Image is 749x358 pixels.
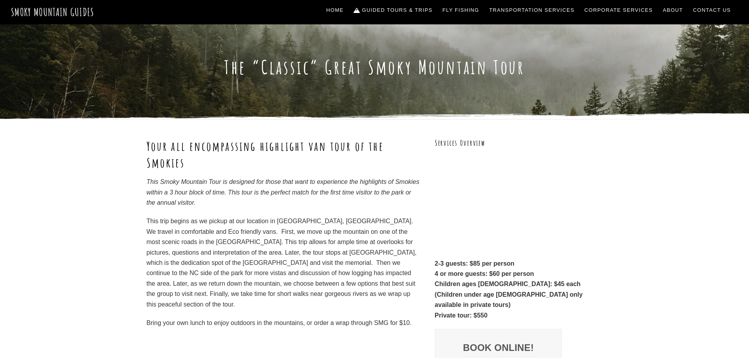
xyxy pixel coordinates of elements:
h1: The “Classic” Great Smoky Mountain Tour [147,56,603,79]
strong: 2-3 guests: $85 per person [435,260,515,267]
em: This Smoky Mountain Tour is designed for those that want to experience the highlights of Smokies ... [147,178,420,206]
h3: Services Overview [435,138,603,149]
strong: Private tour: $550 [435,312,488,319]
strong: Your all encompassing highlight van tour of the Smokies [147,138,384,171]
a: Transportation Services [486,2,577,18]
a: Fly Fishing [440,2,482,18]
a: Home [323,2,347,18]
strong: (Children under age [DEMOGRAPHIC_DATA] only available in private tours) [435,291,583,308]
a: Corporate Services [582,2,656,18]
p: This trip begins as we pickup at our location in [GEOGRAPHIC_DATA], [GEOGRAPHIC_DATA]. We travel ... [147,216,420,310]
a: Contact Us [690,2,734,18]
a: Smoky Mountain Guides [11,6,94,18]
p: Bring your own lunch to enjoy outdoors in the mountains, or order a wrap through SMG for $10. [147,318,420,328]
strong: 4 or more guests: $60 per person [435,270,534,277]
strong: Children ages [DEMOGRAPHIC_DATA]: $45 each [435,281,581,287]
a: About [660,2,686,18]
a: Guided Tours & Trips [351,2,436,18]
